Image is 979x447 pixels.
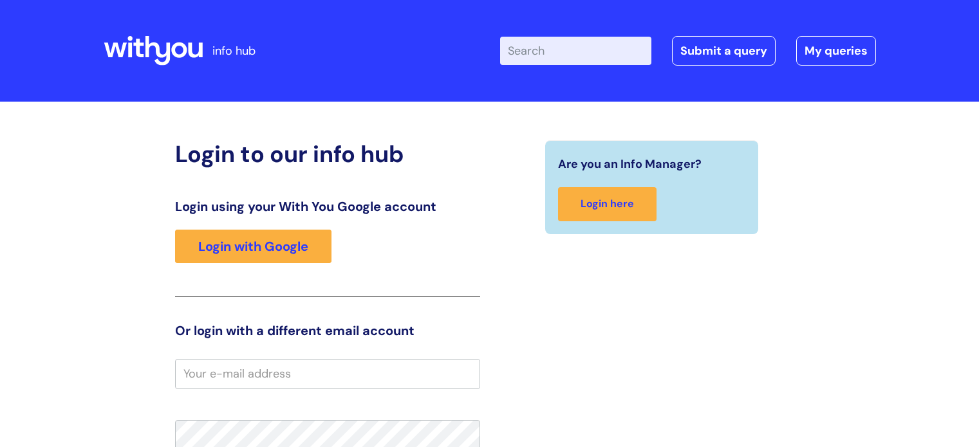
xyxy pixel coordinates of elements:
[558,187,657,221] a: Login here
[796,36,876,66] a: My queries
[175,230,331,263] a: Login with Google
[175,359,480,388] input: Your e-mail address
[175,199,480,214] h3: Login using your With You Google account
[558,154,702,174] span: Are you an Info Manager?
[500,37,651,65] input: Search
[175,323,480,338] h3: Or login with a different email account
[672,36,776,66] a: Submit a query
[212,41,256,61] p: info hub
[175,140,480,168] h2: Login to our info hub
